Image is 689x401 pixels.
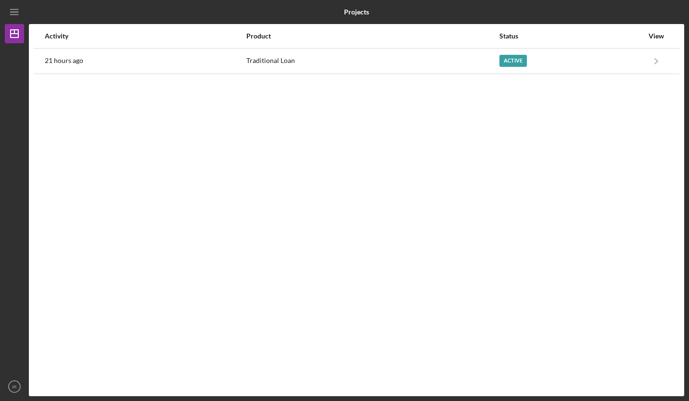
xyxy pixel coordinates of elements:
[344,8,369,16] b: Projects
[12,384,17,389] text: IR
[45,57,83,64] time: 2025-08-21 20:22
[246,49,498,73] div: Traditional Loan
[644,32,668,40] div: View
[246,32,498,40] div: Product
[499,32,643,40] div: Status
[499,55,527,67] div: Active
[45,32,245,40] div: Activity
[5,377,24,396] button: IR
